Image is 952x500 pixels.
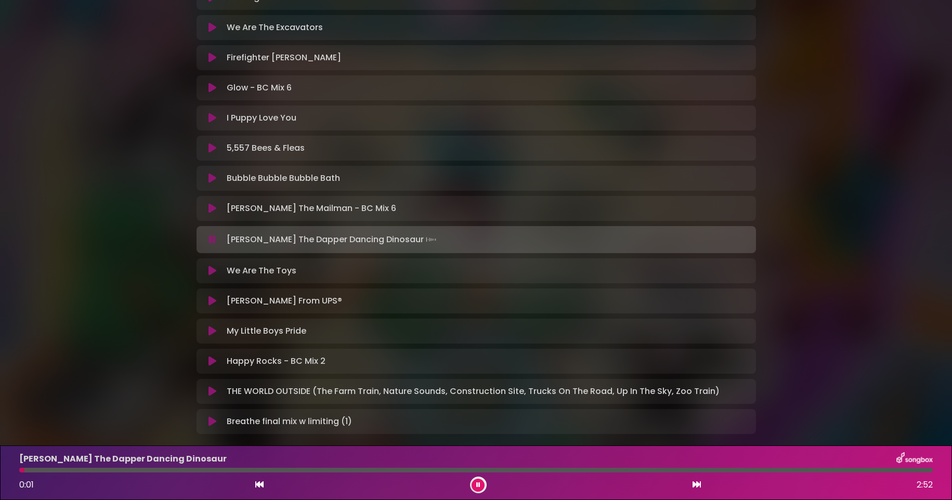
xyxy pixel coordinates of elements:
[227,232,438,247] p: [PERSON_NAME] The Dapper Dancing Dinosaur
[227,82,292,94] p: Glow - BC Mix 6
[227,172,340,185] p: Bubble Bubble Bubble Bath
[227,51,341,64] p: Firefighter [PERSON_NAME]
[227,325,306,337] p: My Little Boys Pride
[227,265,296,277] p: We Are The Toys
[227,21,323,34] p: We Are The Excavators
[896,452,933,466] img: songbox-logo-white.png
[424,232,438,247] img: waveform4.gif
[227,142,305,154] p: 5,557 Bees & Fleas
[19,453,227,465] p: [PERSON_NAME] The Dapper Dancing Dinosaur
[227,295,342,307] p: [PERSON_NAME] From UPS®
[227,355,325,367] p: Happy Rocks - BC Mix 2
[227,202,396,215] p: [PERSON_NAME] The Mailman - BC Mix 6
[227,415,352,428] p: Breathe final mix w limiting (1)
[227,385,720,398] p: THE WORLD OUTSIDE (The Farm Train, Nature Sounds, Construction Site, Trucks On The Road, Up In Th...
[227,112,296,124] p: I Puppy Love You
